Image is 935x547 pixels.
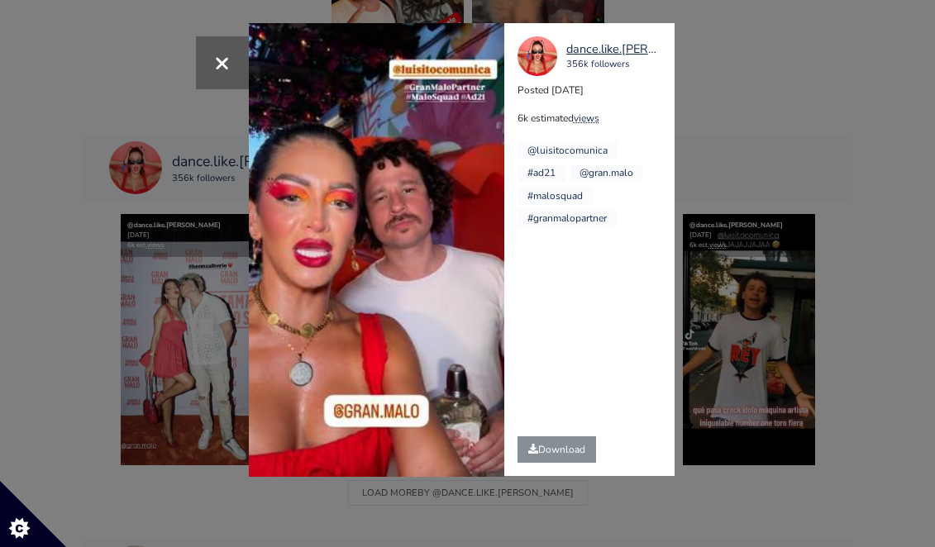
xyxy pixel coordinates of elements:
p: Posted [DATE] [518,83,674,98]
a: @gran.malo [580,166,633,179]
a: @luisitocomunica [527,144,608,157]
a: dance.like.[PERSON_NAME] [566,40,659,59]
button: Close [196,36,249,89]
a: Download [518,436,596,463]
img: 15406736437.jpg [518,36,557,76]
a: #malosquad [527,189,583,202]
div: 356k followers [566,58,659,72]
a: #ad21 [527,166,556,179]
span: × [214,45,230,80]
a: #granmalopartner [527,212,607,225]
p: 6k estimated [518,111,674,126]
video: Your browser does not support HTML5 video. [249,23,504,477]
a: views [574,112,599,125]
